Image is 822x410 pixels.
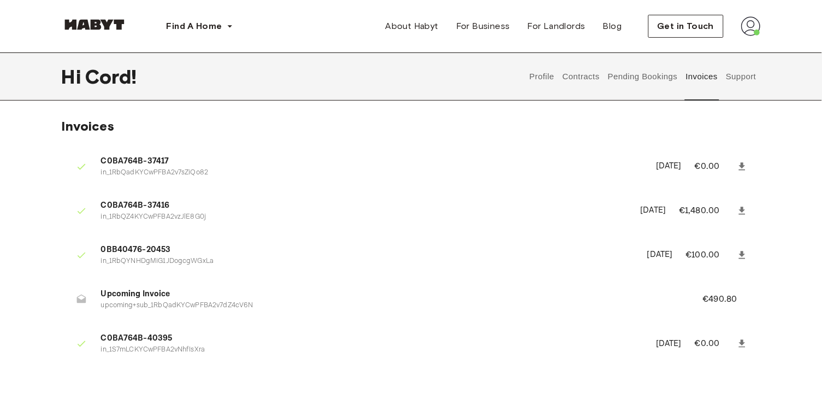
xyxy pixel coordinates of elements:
span: Find A Home [167,20,222,33]
a: Blog [594,15,631,37]
button: Profile [528,52,556,101]
span: Get in Touch [658,20,714,33]
span: Cord ! [85,65,137,88]
p: €100.00 [686,249,735,262]
p: upcoming+sub_1RbQadKYCwPFBA2v7dZ4cV6N [101,301,677,311]
span: Upcoming Invoice [101,288,677,301]
a: For Landlords [519,15,594,37]
span: C0BA764B-37417 [101,155,643,168]
span: C0BA764B-40395 [101,332,643,345]
p: [DATE] [656,338,682,350]
p: [DATE] [647,249,673,261]
p: in_1RbQadKYCwPFBA2v7sZiQo82 [101,168,643,178]
p: in_1RbQYNHDgMiG1JDogcgWGxLa [101,256,635,267]
p: €490.80 [703,293,752,306]
a: About Habyt [377,15,447,37]
button: Pending Bookings [607,52,679,101]
span: Hi [62,65,85,88]
span: For Landlords [528,20,586,33]
button: Invoices [684,52,719,101]
p: in_1S7mLCKYCwPFBA2vNhfIsXra [101,345,643,355]
button: Support [725,52,758,101]
p: in_1RbQZ4KYCwPFBA2vzJlE8G0j [101,212,628,222]
span: For Business [456,20,510,33]
span: Blog [603,20,622,33]
p: €1,480.00 [679,204,735,218]
p: [DATE] [656,160,682,173]
span: C0BA764B-37416 [101,200,628,212]
button: Contracts [561,52,601,101]
img: avatar [741,16,761,36]
span: 0BB40476-20453 [101,244,635,256]
a: For Business [447,15,519,37]
span: About Habyt [386,20,439,33]
button: Get in Touch [648,15,724,38]
p: €0.00 [695,337,734,350]
p: €0.00 [695,160,734,173]
button: Find A Home [158,15,242,37]
img: Habyt [62,19,127,30]
span: Invoices [62,118,115,134]
div: user profile tabs [525,52,760,101]
p: [DATE] [641,204,666,217]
